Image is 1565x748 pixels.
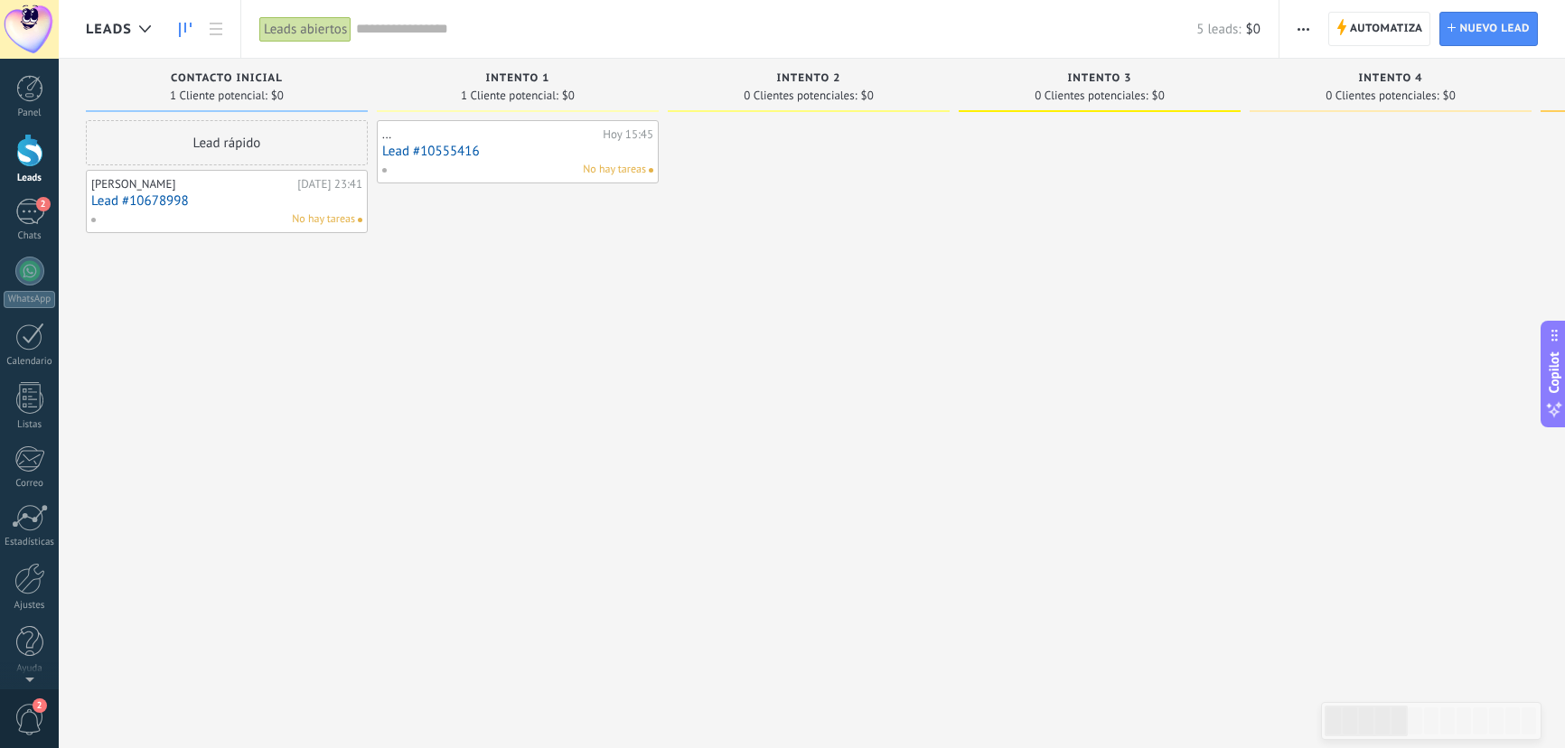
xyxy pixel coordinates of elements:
div: ... [382,127,598,142]
div: Contacto inicial [95,72,359,88]
span: No hay nada asignado [358,218,362,222]
div: Lead rápido [86,120,368,165]
span: 1 Cliente potencial: [170,90,267,101]
span: $0 [1246,21,1260,38]
div: Ajustes [4,600,56,612]
div: Intento 4 [1259,72,1523,88]
div: Chats [4,230,56,242]
span: Copilot [1545,352,1563,394]
span: No hay tareas [292,211,355,228]
span: Nuevo lead [1459,13,1530,45]
span: Intento 3 [1068,72,1132,85]
div: Estadísticas [4,537,56,548]
a: Leads [170,12,201,47]
div: Leads abiertos [259,16,351,42]
span: No hay nada asignado [649,168,653,173]
span: $0 [562,90,575,101]
span: $0 [271,90,284,101]
div: Intento 3 [968,72,1232,88]
div: Leads [4,173,56,184]
span: Leads [86,21,132,38]
span: Intento 2 [777,72,841,85]
div: Calendario [4,356,56,368]
div: Hoy 15:45 [603,127,653,142]
div: Correo [4,478,56,490]
span: 2 [33,698,47,713]
span: Automatiza [1350,13,1423,45]
a: Lead #10555416 [382,144,653,159]
a: Lead #10678998 [91,193,362,209]
span: No hay tareas [583,162,646,178]
div: Panel [4,108,56,119]
span: Intento 1 [486,72,550,85]
div: WhatsApp [4,291,55,308]
span: $0 [861,90,874,101]
span: Contacto inicial [171,72,283,85]
span: $0 [1152,90,1165,101]
span: 1 Cliente potencial: [461,90,558,101]
span: 2 [36,197,51,211]
a: Lista [201,12,231,47]
span: 5 leads: [1196,21,1241,38]
a: Nuevo lead [1439,12,1538,46]
div: Intento 1 [386,72,650,88]
div: Intento 2 [677,72,941,88]
div: [PERSON_NAME] [91,177,293,192]
div: [DATE] 23:41 [297,177,362,192]
span: 0 Clientes potenciales: [1035,90,1148,101]
a: Automatiza [1328,12,1431,46]
button: Más [1290,12,1317,46]
span: 0 Clientes potenciales: [744,90,857,101]
span: 0 Clientes potenciales: [1326,90,1438,101]
span: $0 [1443,90,1456,101]
div: Listas [4,419,56,431]
span: Intento 4 [1359,72,1423,85]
